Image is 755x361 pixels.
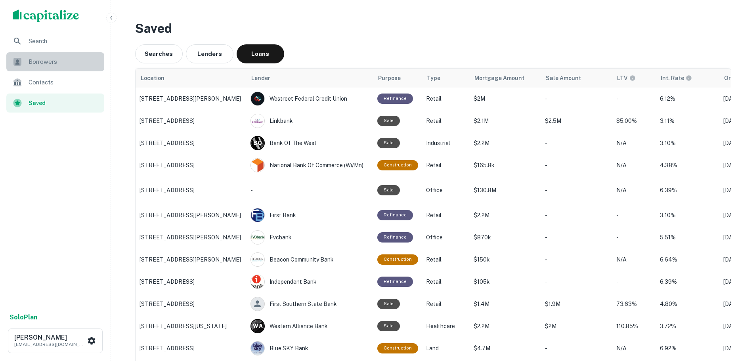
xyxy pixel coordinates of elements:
th: Type [422,69,470,88]
img: picture [251,208,264,222]
div: This loan purpose was for construction [377,343,418,353]
span: The interest rates displayed on the website are for informational purposes only and may be report... [661,74,692,82]
img: picture [251,159,264,172]
span: Sale Amount [546,73,581,83]
p: Office [426,186,466,195]
p: - [545,277,608,286]
a: Borrowers [6,52,104,71]
a: Contacts [6,73,104,92]
div: Western Alliance Bank [250,319,369,333]
p: 3.72% [660,322,715,330]
p: $2.2M [474,322,537,330]
p: Retail [426,255,466,264]
p: 6.12% [660,94,715,103]
p: Office [426,233,466,242]
p: - [545,94,608,103]
div: Sale [377,299,400,309]
p: [STREET_ADDRESS][PERSON_NAME] [140,256,243,263]
p: N/A [616,161,652,170]
img: picture [251,231,264,244]
th: Mortgage Amount [470,69,541,88]
p: [STREET_ADDRESS] [140,187,243,194]
p: Retail [426,161,466,170]
p: 4.38% [660,161,715,170]
button: Searches [135,44,183,63]
p: $105k [474,277,537,286]
div: Independent Bank [250,275,369,289]
img: picture [251,342,264,355]
span: Borrowers [29,57,99,67]
p: 3.11% [660,117,715,125]
p: [STREET_ADDRESS][PERSON_NAME] [140,95,243,102]
p: 5.51% [660,233,715,242]
p: - [616,94,652,103]
p: [STREET_ADDRESS][US_STATE] [140,323,243,330]
th: Purpose [373,69,422,88]
h6: Int. Rate [661,74,684,82]
p: - [250,186,369,195]
div: Sale [377,138,400,148]
img: picture [251,253,264,266]
div: Sale [377,321,400,331]
p: 6.92% [660,344,715,353]
button: [PERSON_NAME][EMAIL_ADDRESS][DOMAIN_NAME] [8,329,103,353]
div: Sale [377,185,400,195]
p: 3.10% [660,211,715,220]
p: - [545,186,608,195]
p: - [545,211,608,220]
p: - [545,344,608,353]
div: Search [6,32,104,51]
span: Saved [29,99,99,107]
div: National Bank Of Commerce (wi/mn) [250,158,369,172]
div: First Bank [250,208,369,222]
p: [STREET_ADDRESS][PERSON_NAME] [140,234,243,241]
p: $4.7M [474,344,537,353]
span: Type [427,73,440,83]
div: LTVs displayed on the website are for informational purposes only and may be reported incorrectly... [617,74,636,82]
p: - [616,233,652,242]
p: $870k [474,233,537,242]
span: Lender [251,73,270,83]
p: - [545,233,608,242]
p: Healthcare [426,322,466,330]
p: [STREET_ADDRESS] [140,278,243,285]
a: Saved [6,94,104,113]
p: 3.10% [660,139,715,147]
p: [EMAIL_ADDRESS][DOMAIN_NAME] [14,341,86,348]
div: This loan purpose was for refinancing [377,94,413,103]
p: $2.1M [474,117,537,125]
p: Retail [426,211,466,220]
button: Loans [237,44,284,63]
p: $1.9M [545,300,608,308]
span: Location [140,73,164,83]
p: Retail [426,277,466,286]
div: This loan purpose was for refinancing [377,232,413,242]
p: - [545,139,608,147]
p: 4.80% [660,300,715,308]
p: $130.8M [474,186,537,195]
img: capitalize-logo.png [13,10,79,22]
p: - [545,255,608,264]
h6: LTV [617,74,628,82]
span: Contacts [29,78,99,87]
p: 110.85% [616,322,652,330]
p: N/A [616,344,652,353]
p: $2.2M [474,211,537,220]
p: B O [253,139,262,147]
p: - [616,277,652,286]
p: [STREET_ADDRESS] [140,345,243,352]
p: N/A [616,139,652,147]
div: Fvcbank [250,230,369,244]
div: This loan purpose was for construction [377,254,418,264]
div: Beacon Community Bank [250,252,369,267]
p: Retail [426,117,466,125]
a: SoloPlan [10,313,37,322]
div: Blue SKY Bank [250,341,369,355]
button: Lenders [186,44,233,63]
div: Bank Of The West [250,136,369,150]
span: Search [29,36,99,46]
